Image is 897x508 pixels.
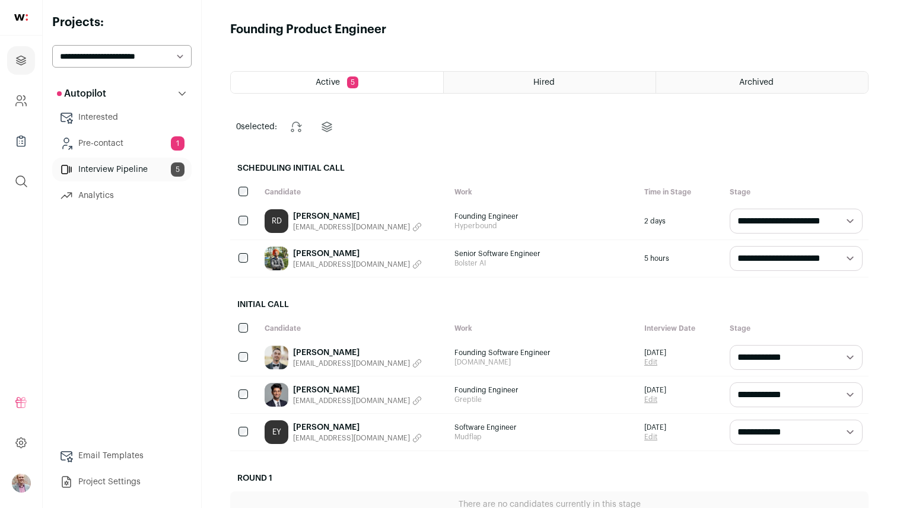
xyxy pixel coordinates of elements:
h1: Founding Product Engineer [230,21,386,38]
a: Hired [444,72,656,93]
span: Hyperbound [454,221,632,231]
a: Projects [7,46,35,75]
a: [PERSON_NAME] [293,421,422,433]
span: [EMAIL_ADDRESS][DOMAIN_NAME] [293,260,410,269]
span: Founding Engineer [454,212,632,221]
span: [EMAIL_ADDRESS][DOMAIN_NAME] [293,433,410,443]
h2: Round 1 [230,465,869,491]
span: Hired [533,78,555,87]
span: Founding Software Engineer [454,348,632,357]
button: Autopilot [52,82,192,106]
a: Company Lists [7,127,35,155]
span: [DATE] [644,385,666,395]
button: [EMAIL_ADDRESS][DOMAIN_NAME] [293,359,422,368]
img: 50bc01605b1936cf059a5414d97511ae692091ee8c745d203e7e471647c276bd.jpg [265,383,288,407]
a: [PERSON_NAME] [293,248,422,260]
span: Bolster AI [454,258,632,268]
button: [EMAIL_ADDRESS][DOMAIN_NAME] [293,396,422,405]
a: Interview Pipeline5 [52,158,192,181]
a: [PERSON_NAME] [293,347,422,359]
a: Email Templates [52,444,192,468]
a: Archived [656,72,868,93]
span: [EMAIL_ADDRESS][DOMAIN_NAME] [293,396,410,405]
img: 190284-medium_jpg [12,474,31,493]
a: Edit [644,395,666,404]
div: Stage [724,181,869,203]
h2: Initial Call [230,292,869,318]
span: [DATE] [644,348,666,357]
div: 5 hours [638,240,724,277]
a: [PERSON_NAME] [293,210,422,222]
span: [DATE] [644,423,666,432]
button: [EMAIL_ADDRESS][DOMAIN_NAME] [293,260,422,269]
div: Candidate [259,181,448,203]
span: 5 [347,76,358,88]
span: Active [316,78,340,87]
div: 2 days [638,203,724,239]
div: Work [448,181,638,203]
a: Interested [52,106,192,129]
h2: Scheduling Initial Call [230,155,869,181]
div: Interview Date [638,318,724,339]
span: 1 [171,136,185,151]
span: [EMAIL_ADDRESS][DOMAIN_NAME] [293,222,410,232]
span: Greptile [454,395,632,404]
span: Archived [739,78,774,87]
div: Stage [724,318,869,339]
button: Change stage [282,113,310,141]
a: Edit [644,357,666,367]
span: selected: [236,121,277,133]
div: Work [448,318,638,339]
span: [EMAIL_ADDRESS][DOMAIN_NAME] [293,359,410,368]
span: 0 [236,123,241,131]
img: wellfound-shorthand-0d5821cbd27db2630d0214b213865d53afaa358527fdda9d0ea32b1df1b89c2c.svg [14,14,28,21]
span: [DOMAIN_NAME] [454,357,632,367]
button: Open dropdown [12,474,31,493]
a: Analytics [52,184,192,207]
img: ac0492f61a15071bdef03850edcc65a2d55f28bc6cda664c8e71282b13d2cc0a.jpg [265,247,288,270]
a: EY [265,420,288,444]
p: Autopilot [57,87,106,101]
h2: Projects: [52,14,192,31]
a: RD [265,209,288,233]
a: Pre-contact1 [52,132,192,155]
span: Founding Engineer [454,385,632,395]
button: [EMAIL_ADDRESS][DOMAIN_NAME] [293,433,422,443]
a: Edit [644,432,666,442]
span: 5 [171,162,185,177]
div: Time in Stage [638,181,724,203]
span: Mudflap [454,432,632,442]
img: 07d91366dc51fd1871200594fca3a1f43e273d1bb880da7c128c5d36e05ecb30.jpg [265,346,288,369]
a: Project Settings [52,470,192,494]
span: Software Engineer [454,423,632,432]
div: Candidate [259,318,448,339]
a: [PERSON_NAME] [293,384,422,396]
span: Senior Software Engineer [454,249,632,258]
button: [EMAIL_ADDRESS][DOMAIN_NAME] [293,222,422,232]
a: Company and ATS Settings [7,87,35,115]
